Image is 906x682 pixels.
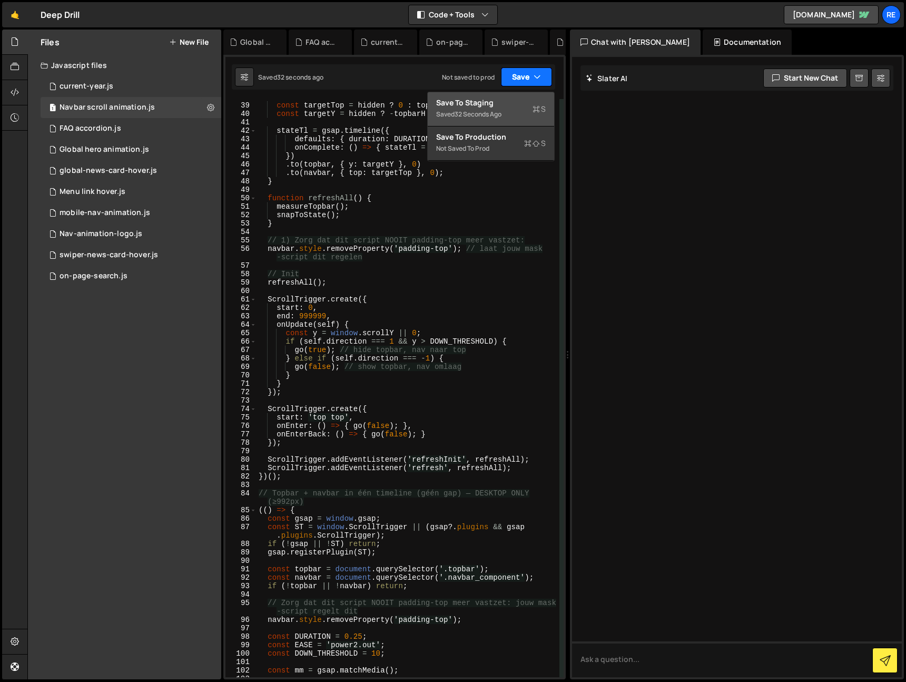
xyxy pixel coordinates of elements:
div: 83 [225,481,257,489]
div: 72 [225,388,257,396]
div: on-page-search.js [436,37,470,47]
div: 65 [225,329,257,337]
div: 80 [225,455,257,464]
div: 62 [225,304,257,312]
div: current-year.js [60,82,113,91]
div: 42 [225,126,257,135]
div: 77 [225,430,257,439]
div: current-year.js [371,37,405,47]
a: 🤙 [2,2,28,27]
button: New File [169,38,209,46]
span: S [524,138,546,149]
div: swiper-news-card-hover.js [501,37,535,47]
div: 61 [225,295,257,304]
div: 44 [225,143,257,152]
h2: Files [41,36,60,48]
div: Documentation [703,30,792,55]
div: Global hero animation.js [60,145,149,154]
div: Saved [436,108,546,121]
button: Code + Tools [409,5,497,24]
div: 43 [225,135,257,143]
div: 79 [225,447,257,455]
div: 87 [225,523,257,540]
div: 69 [225,363,257,371]
div: 70 [225,371,257,379]
div: 40 [225,110,257,118]
div: 52 [225,211,257,219]
div: 17275/47884.js [41,245,221,266]
div: 54 [225,228,257,236]
a: Re [882,5,901,24]
div: 101 [225,658,257,666]
button: Save to ProductionS Not saved to prod [428,126,554,161]
div: 48 [225,177,257,186]
div: 84 [225,489,257,506]
div: 63 [225,312,257,320]
div: 76 [225,422,257,430]
div: 32 seconds ago [277,73,323,82]
div: Nav-animation-logo.js [60,229,142,239]
div: 17275/47886.js [41,139,221,160]
div: 96 [225,616,257,624]
div: 58 [225,270,257,278]
div: Save to Staging [436,98,546,108]
div: FAQ accordion.js [306,37,339,47]
div: 41 [225,118,257,126]
div: 53 [225,219,257,228]
div: 91 [225,565,257,573]
button: Save to StagingS Saved32 seconds ago [428,92,554,126]
div: 97 [225,624,257,632]
div: 45 [225,152,257,160]
div: 95 [225,599,257,616]
div: 17275/47880.js [41,266,221,287]
div: 56 [225,245,257,261]
button: Start new chat [763,69,847,87]
div: 74 [225,405,257,413]
h2: Slater AI [586,73,628,83]
div: Not saved to prod [436,142,546,155]
a: [DOMAIN_NAME] [784,5,879,24]
div: 78 [225,439,257,447]
div: Deep Drill [41,8,80,21]
div: 64 [225,320,257,329]
div: Chat with [PERSON_NAME] [570,30,701,55]
div: 47 [225,169,257,177]
span: 1 [50,104,56,113]
div: 93 [225,582,257,590]
div: 17275/47896.js [41,181,221,202]
div: 99 [225,641,257,649]
div: 59 [225,278,257,287]
div: 55 [225,236,257,245]
div: swiper-news-card-hover.js [60,250,158,260]
div: Javascript files [28,55,221,76]
div: 17275/47875.js [41,76,221,97]
div: 92 [225,573,257,582]
div: 17275/47957.js [41,97,221,118]
div: 94 [225,590,257,599]
div: 46 [225,160,257,169]
div: 86 [225,514,257,523]
div: mobile-nav-animation.js [60,208,150,218]
div: 57 [225,261,257,270]
span: S [533,104,546,114]
div: 49 [225,186,257,194]
div: 85 [225,506,257,514]
div: 17275/47881.js [41,223,221,245]
div: global-news-card-hover.js [60,166,157,176]
div: 17275/47883.js [41,202,221,223]
div: 90 [225,557,257,565]
div: 71 [225,379,257,388]
div: 60 [225,287,257,295]
div: 67 [225,346,257,354]
div: 82 [225,472,257,481]
div: 102 [225,666,257,675]
div: 75 [225,413,257,422]
div: 73 [225,396,257,405]
div: 98 [225,632,257,641]
button: Save [501,67,552,86]
div: 89 [225,548,257,557]
div: 81 [225,464,257,472]
div: 17275/47877.js [41,118,221,139]
div: 100 [225,649,257,658]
